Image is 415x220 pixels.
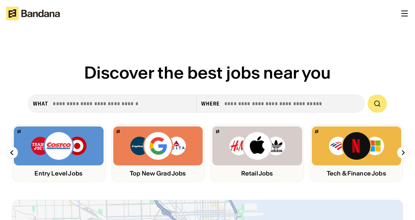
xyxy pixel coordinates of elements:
[6,147,18,159] img: Left Arrow
[30,131,87,161] img: Trader Joe’s, Costco, Target logos
[229,131,286,161] img: H&M, Apply, Adidas logos
[111,125,205,182] a: Bandana logoCapital One, Google, Delta logosTop New Grad Jobs
[6,7,60,20] img: Bandana logotype
[328,131,385,161] img: Bank of America, Netflix, Microsoft logos
[113,170,203,177] div: Top New Grad Jobs
[216,130,219,133] img: Bandana logo
[117,130,120,133] img: Bandana logo
[310,125,403,182] a: Bandana logoBank of America, Netflix, Microsoft logosTech & Finance Jobs
[18,130,21,133] img: Bandana logo
[397,147,409,159] img: Right Arrow
[12,125,105,182] a: Bandana logoTrader Joe’s, Costco, Target logosEntry Level Jobs
[312,170,402,177] div: Tech & Finance Jobs
[210,125,304,182] a: Bandana logoH&M, Apply, Adidas logosRetail Jobs
[201,100,220,107] div: Where
[212,170,302,177] div: Retail Jobs
[14,170,104,177] div: Entry Level Jobs
[84,62,331,83] span: Discover the best jobs near you
[33,100,48,107] div: what
[315,130,318,133] img: Bandana logo
[129,131,186,161] img: Capital One, Google, Delta logos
